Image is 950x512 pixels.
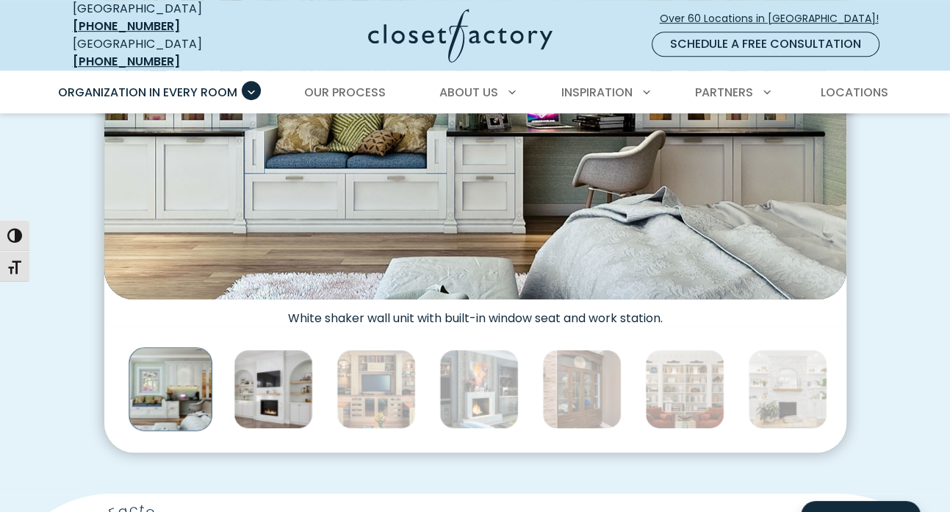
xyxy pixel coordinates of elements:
span: Organization in Every Room [58,84,237,101]
img: White base cabinets and wood floating shelving. [234,349,313,429]
img: Elegant white built-in wall unit with crown molding, library lighting [645,349,724,429]
img: Symmetrical white wall unit with floating shelves and cabinetry flanking a stacked stone fireplace [748,349,827,429]
img: Closet Factory Logo [368,9,553,63]
img: White shaker wall unit with built-in window seat and work station. [129,347,212,430]
nav: Primary Menu [48,72,903,113]
a: Schedule a Free Consultation [652,32,879,57]
span: Partners [695,84,753,101]
img: Built-in wall unit in Rocky Mountain with LED light strips and glass inserts. [542,349,622,429]
span: About Us [439,84,498,101]
a: [PHONE_NUMBER] [73,18,180,35]
span: Inspiration [561,84,633,101]
span: Locations [820,84,888,101]
a: [PHONE_NUMBER] [73,53,180,70]
div: [GEOGRAPHIC_DATA] [73,35,253,71]
img: Hardrock Maple wall unit with pull-out desks and mirrored front doors. [337,349,416,429]
img: Wall unit and media center with integrated TV mount and wine storage in wet bar. [439,349,519,429]
span: Our Process [304,84,386,101]
figcaption: White shaker wall unit with built-in window seat and work station. [104,299,846,326]
span: Over 60 Locations in [GEOGRAPHIC_DATA]! [660,11,890,26]
a: Over 60 Locations in [GEOGRAPHIC_DATA]! [659,6,891,32]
